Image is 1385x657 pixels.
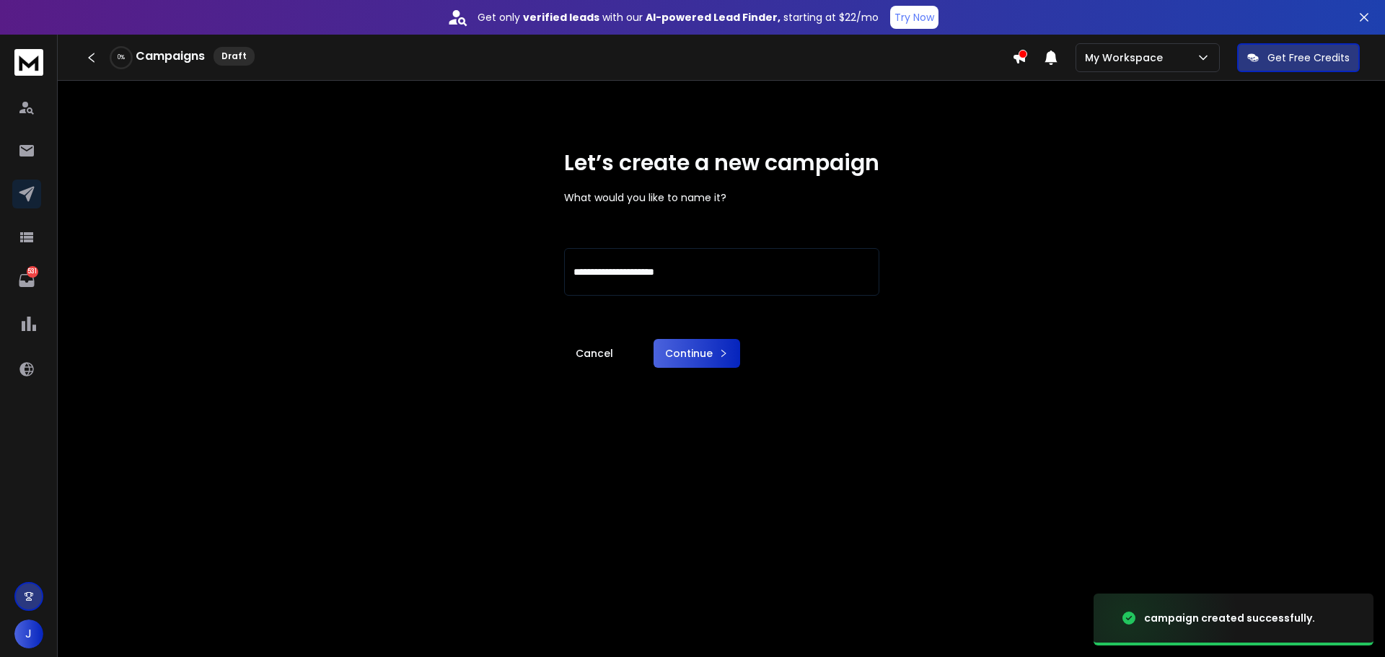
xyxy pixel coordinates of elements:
p: My Workspace [1085,50,1169,65]
p: Get Free Credits [1267,50,1350,65]
button: Continue [654,339,740,368]
button: J [14,619,43,648]
p: Get only with our starting at $22/mo [478,10,879,25]
img: logo [14,49,43,76]
div: Draft [214,47,255,66]
div: campaign created successfully. [1144,611,1315,625]
p: Try Now [894,10,934,25]
h1: Campaigns [136,48,205,65]
button: Try Now [890,6,938,29]
a: Cancel [564,339,625,368]
button: Get Free Credits [1237,43,1360,72]
p: 0 % [118,53,125,62]
h1: Let’s create a new campaign [564,150,879,176]
p: What would you like to name it? [564,190,879,205]
p: 531 [27,266,38,278]
a: 531 [12,266,41,295]
strong: AI-powered Lead Finder, [646,10,781,25]
strong: verified leads [523,10,599,25]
